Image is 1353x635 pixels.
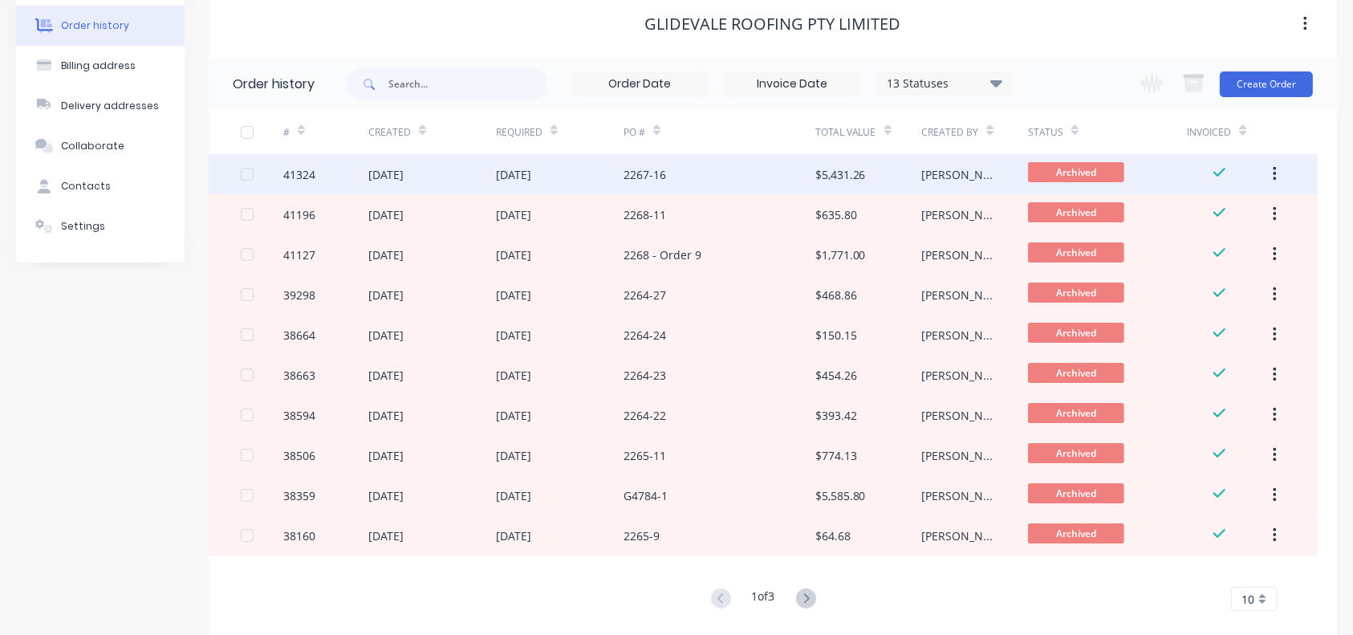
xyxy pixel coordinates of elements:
[283,407,315,424] div: 38594
[233,75,315,94] div: Order history
[61,139,124,153] div: Collaborate
[496,287,531,303] div: [DATE]
[1220,71,1313,97] button: Create Order
[1028,403,1124,423] span: Archived
[61,59,136,73] div: Billing address
[368,125,411,140] div: Created
[624,110,815,154] div: PO #
[283,246,315,263] div: 41127
[1028,283,1124,303] span: Archived
[815,487,866,504] div: $5,585.80
[388,68,547,100] input: Search...
[752,588,775,611] div: 1 of 3
[16,86,185,126] button: Delivery addresses
[16,166,185,206] button: Contacts
[61,18,129,33] div: Order history
[1028,363,1124,383] span: Archived
[921,487,996,504] div: [PERSON_NAME]
[283,447,315,464] div: 38506
[815,125,876,140] div: Total Value
[1028,483,1124,503] span: Archived
[16,206,185,246] button: Settings
[815,407,857,424] div: $393.42
[283,125,290,140] div: #
[624,447,666,464] div: 2265-11
[1028,242,1124,263] span: Archived
[1028,110,1188,154] div: Status
[815,206,857,223] div: $635.80
[368,110,496,154] div: Created
[815,447,857,464] div: $774.13
[624,407,666,424] div: 2264-22
[1028,202,1124,222] span: Archived
[496,246,531,263] div: [DATE]
[1028,523,1124,543] span: Archived
[815,327,857,344] div: $150.15
[368,327,404,344] div: [DATE]
[368,487,404,504] div: [DATE]
[921,287,996,303] div: [PERSON_NAME]
[496,166,531,183] div: [DATE]
[1028,443,1124,463] span: Archived
[283,110,368,154] div: #
[921,367,996,384] div: [PERSON_NAME]
[624,125,645,140] div: PO #
[815,527,851,544] div: $64.68
[815,246,866,263] div: $1,771.00
[815,367,857,384] div: $454.26
[61,99,159,113] div: Delivery addresses
[624,287,666,303] div: 2264-27
[496,110,624,154] div: Required
[16,6,185,46] button: Order history
[283,206,315,223] div: 41196
[1241,591,1254,608] span: 10
[877,75,1012,92] div: 13 Statuses
[368,447,404,464] div: [DATE]
[1028,162,1124,182] span: Archived
[725,72,859,96] input: Invoice Date
[368,367,404,384] div: [DATE]
[624,206,666,223] div: 2268-11
[496,527,531,544] div: [DATE]
[921,110,1028,154] div: Created By
[496,327,531,344] div: [DATE]
[496,407,531,424] div: [DATE]
[921,166,996,183] div: [PERSON_NAME]
[368,287,404,303] div: [DATE]
[815,166,866,183] div: $5,431.26
[624,327,666,344] div: 2264-24
[283,327,315,344] div: 38664
[645,14,901,34] div: Glidevale Roofing Pty Limited
[921,206,996,223] div: [PERSON_NAME]
[572,72,707,96] input: Order Date
[496,125,542,140] div: Required
[496,367,531,384] div: [DATE]
[16,46,185,86] button: Billing address
[624,246,701,263] div: 2268 - Order 9
[815,287,857,303] div: $468.86
[368,166,404,183] div: [DATE]
[921,447,996,464] div: [PERSON_NAME]
[921,527,996,544] div: [PERSON_NAME]
[368,527,404,544] div: [DATE]
[1028,125,1063,140] div: Status
[368,206,404,223] div: [DATE]
[61,179,111,193] div: Contacts
[16,126,185,166] button: Collaborate
[921,246,996,263] div: [PERSON_NAME]
[1028,323,1124,343] span: Archived
[624,166,666,183] div: 2267-16
[921,125,978,140] div: Created By
[921,327,996,344] div: [PERSON_NAME]
[368,246,404,263] div: [DATE]
[283,527,315,544] div: 38160
[496,447,531,464] div: [DATE]
[1187,125,1231,140] div: Invoiced
[496,206,531,223] div: [DATE]
[61,219,105,234] div: Settings
[624,487,668,504] div: G4784-1
[624,367,666,384] div: 2264-23
[921,407,996,424] div: [PERSON_NAME]
[283,287,315,303] div: 39298
[283,487,315,504] div: 38359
